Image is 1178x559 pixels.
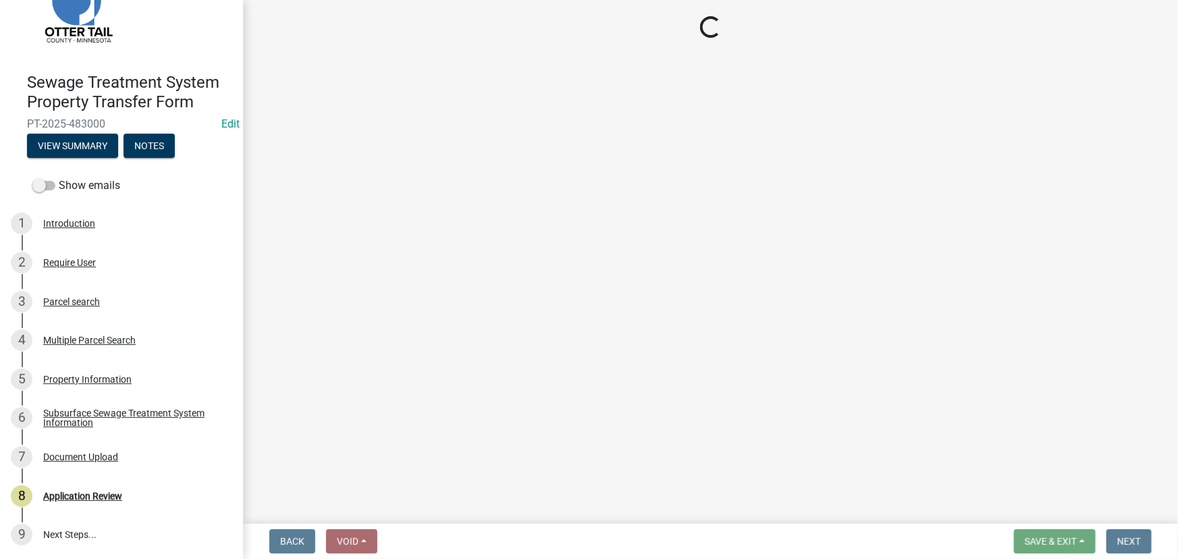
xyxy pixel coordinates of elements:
span: Save & Exit [1025,536,1077,547]
div: 9 [11,524,32,545]
div: Subsurface Sewage Treatment System Information [43,408,221,427]
span: Back [280,536,304,547]
div: Application Review [43,491,122,501]
div: 4 [11,329,32,351]
a: Edit [221,117,240,130]
div: 1 [11,213,32,234]
span: Void [337,536,358,547]
wm-modal-confirm: Notes [124,141,175,152]
div: Require User [43,258,96,267]
wm-modal-confirm: Edit Application Number [221,117,240,130]
div: Multiple Parcel Search [43,336,136,345]
button: Save & Exit [1014,529,1096,554]
span: PT-2025-483000 [27,117,216,130]
div: Introduction [43,219,95,228]
div: Document Upload [43,452,118,462]
button: View Summary [27,134,118,158]
h4: Sewage Treatment System Property Transfer Form [27,73,232,112]
wm-modal-confirm: Summary [27,141,118,152]
div: Property Information [43,375,132,384]
div: Parcel search [43,297,100,307]
div: 7 [11,446,32,468]
button: Next [1106,529,1152,554]
button: Void [326,529,377,554]
div: 5 [11,369,32,390]
button: Notes [124,134,175,158]
div: 3 [11,291,32,313]
div: 2 [11,252,32,273]
button: Back [269,529,315,554]
div: 8 [11,485,32,507]
label: Show emails [32,178,120,194]
span: Next [1117,536,1141,547]
div: 6 [11,407,32,429]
